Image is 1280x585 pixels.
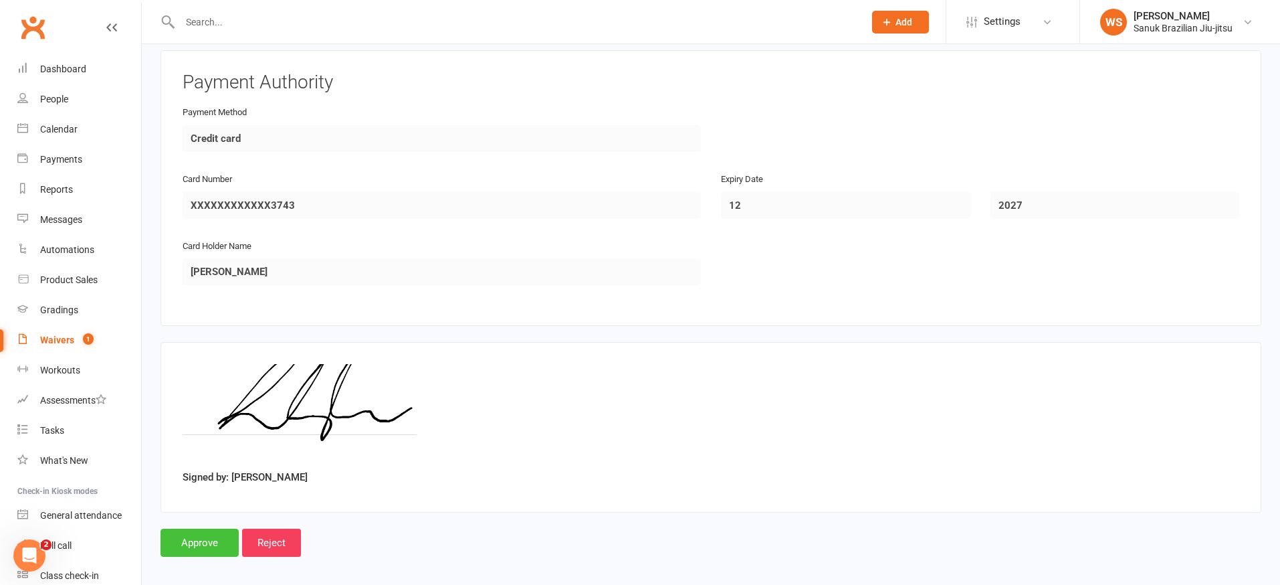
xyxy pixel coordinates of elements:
[17,416,141,446] a: Tasks
[183,72,1239,93] h3: Payment Authority
[17,145,141,175] a: Payments
[17,386,141,416] a: Assessments
[183,240,251,254] label: Card Holder Name
[40,305,78,315] div: Gradings
[17,501,141,531] a: General attendance kiosk mode
[17,175,141,205] a: Reports
[40,274,98,285] div: Product Sales
[1134,22,1233,34] div: Sanuk Brazilian Jiu-jitsu
[83,333,94,345] span: 1
[40,335,74,345] div: Waivers
[161,529,239,557] input: Approve
[17,265,141,295] a: Product Sales
[17,355,141,386] a: Workouts
[17,295,141,325] a: Gradings
[40,455,88,466] div: What's New
[40,184,73,195] div: Reports
[17,54,141,84] a: Dashboard
[183,106,247,120] label: Payment Method
[13,539,45,572] iframe: Intercom live chat
[17,205,141,235] a: Messages
[40,244,94,255] div: Automations
[721,173,763,187] label: Expiry Date
[17,84,141,114] a: People
[40,124,78,135] div: Calendar
[40,365,80,375] div: Workouts
[176,13,855,31] input: Search...
[183,364,417,465] img: image1754996618.png
[40,540,72,551] div: Roll call
[40,94,68,104] div: People
[41,539,51,550] span: 2
[183,469,308,485] label: Signed by: [PERSON_NAME]
[1134,10,1233,22] div: [PERSON_NAME]
[40,570,99,581] div: Class check-in
[17,531,141,561] a: Roll call
[16,11,49,44] a: Clubworx
[17,235,141,265] a: Automations
[40,154,82,165] div: Payments
[17,325,141,355] a: Waivers 1
[242,529,301,557] input: Reject
[17,114,141,145] a: Calendar
[17,446,141,476] a: What's New
[183,173,232,187] label: Card Number
[872,11,929,33] button: Add
[40,64,86,74] div: Dashboard
[40,395,106,406] div: Assessments
[1100,9,1127,35] div: WS
[984,7,1021,37] span: Settings
[40,214,82,225] div: Messages
[40,510,122,521] div: General attendance
[40,425,64,436] div: Tasks
[895,17,912,27] span: Add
